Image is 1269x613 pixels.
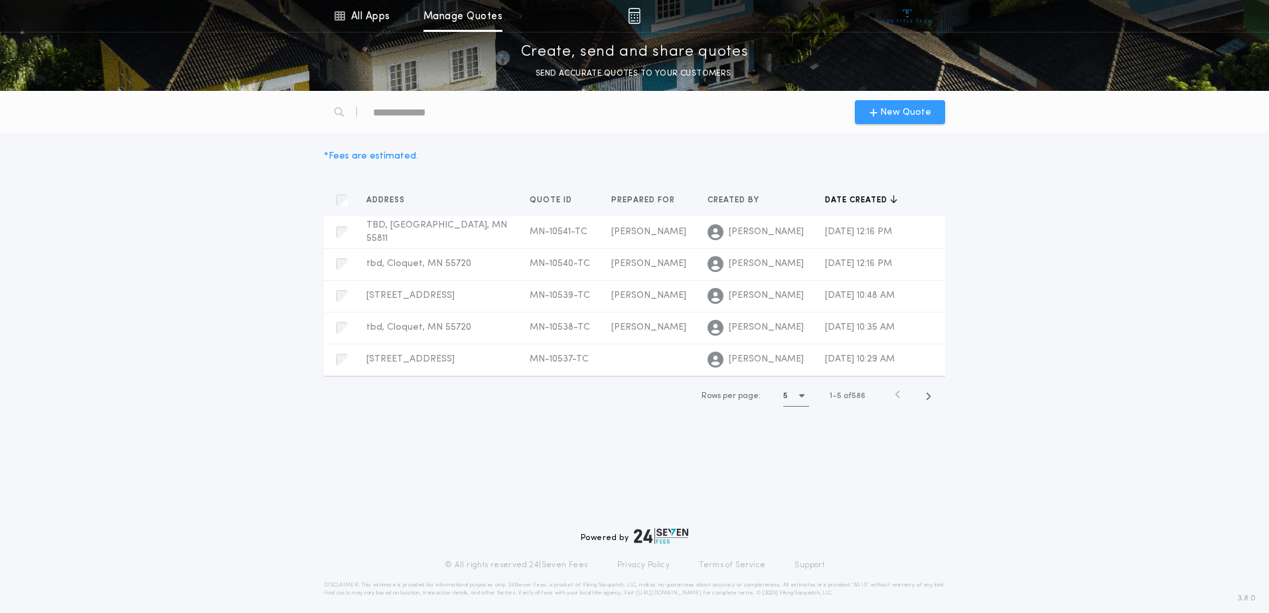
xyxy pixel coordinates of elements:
[366,195,408,206] span: Address
[636,590,702,596] a: [URL][DOMAIN_NAME]
[880,105,931,119] span: New Quote
[830,392,832,400] span: 1
[611,322,686,332] span: [PERSON_NAME]
[530,322,590,332] span: MN-10538-TC
[825,195,890,206] span: Date created
[366,322,471,332] span: tbd, Cloquet, MN 55720
[634,528,688,544] img: logo
[729,321,804,334] span: [PERSON_NAME]
[628,8,640,24] img: img
[783,385,809,407] button: 5
[729,226,804,239] span: [PERSON_NAME]
[445,560,588,571] p: © All rights reserved. 24|Seven Fees
[324,149,418,163] div: * Fees are estimated.
[855,100,945,124] button: New Quote
[521,42,749,63] p: Create, send and share quotes
[844,390,865,402] span: of 586
[883,9,933,23] img: vs-icon
[708,194,769,207] button: Created by
[530,227,587,237] span: MN-10541-TC
[611,259,686,269] span: [PERSON_NAME]
[366,259,471,269] span: tbd, Cloquet, MN 55720
[530,195,575,206] span: Quote ID
[794,560,824,571] a: Support
[581,528,688,544] div: Powered by
[1238,592,1256,604] span: 3.8.0
[825,291,895,301] span: [DATE] 10:48 AM
[825,194,897,207] button: Date created
[324,581,945,597] p: DISCLAIMER: This estimate is provided for informational purposes only. 24|Seven Fees, a product o...
[366,291,455,301] span: [STREET_ADDRESS]
[366,194,415,207] button: Address
[536,67,733,80] p: SEND ACCURATE QUOTES TO YOUR CUSTOMERS.
[530,194,582,207] button: Quote ID
[708,195,762,206] span: Created by
[617,560,670,571] a: Privacy Policy
[366,220,507,243] span: TBD, [GEOGRAPHIC_DATA], MN 55811
[783,389,788,403] h1: 5
[702,392,761,400] span: Rows per page:
[825,227,892,237] span: [DATE] 12:16 PM
[366,354,455,364] span: [STREET_ADDRESS]
[825,259,892,269] span: [DATE] 12:16 PM
[611,227,686,237] span: [PERSON_NAME]
[825,354,895,364] span: [DATE] 10:29 AM
[611,195,678,206] span: Prepared for
[837,392,842,400] span: 5
[530,354,589,364] span: MN-10537-TC
[825,322,895,332] span: [DATE] 10:35 AM
[729,353,804,366] span: [PERSON_NAME]
[611,291,686,301] span: [PERSON_NAME]
[729,289,804,303] span: [PERSON_NAME]
[729,257,804,271] span: [PERSON_NAME]
[530,259,590,269] span: MN-10540-TC
[699,560,765,571] a: Terms of Service
[530,291,590,301] span: MN-10539-TC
